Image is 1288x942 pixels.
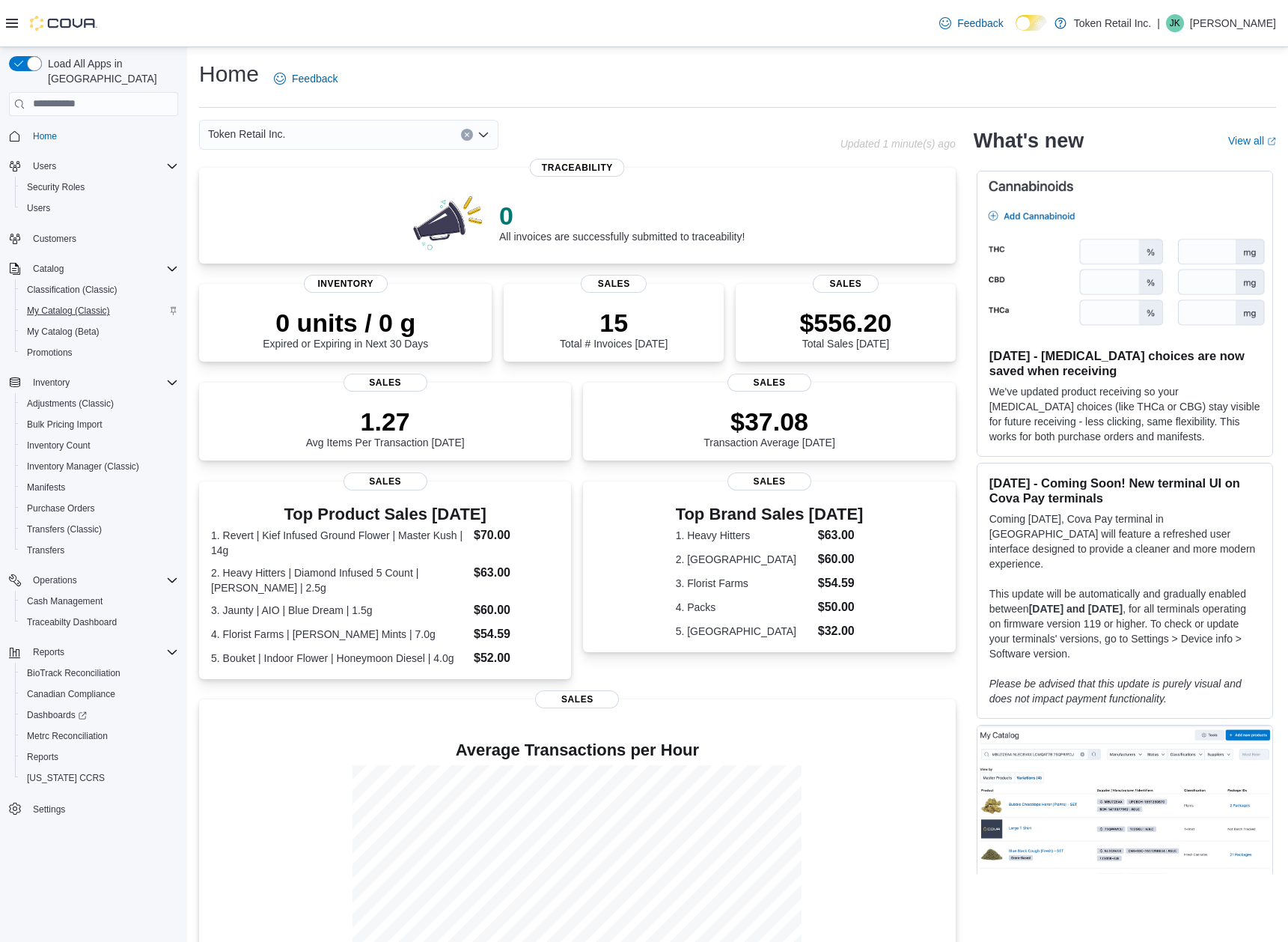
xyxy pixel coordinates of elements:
[3,570,184,591] button: Operations
[27,667,120,679] span: BioTrack Reconciliation
[199,59,259,89] h1: Home
[33,574,77,586] span: Operations
[21,664,126,682] a: BioTrack Reconciliation
[15,198,184,219] button: Users
[15,684,184,705] button: Canadian Compliance
[21,344,178,362] span: Promotions
[21,281,123,299] a: Classification (Classic)
[304,275,388,293] span: Inventory
[676,528,812,543] dt: 1. Heavy Hitters
[21,541,178,559] span: Transfers
[21,748,178,766] span: Reports
[27,544,64,556] span: Transfers
[306,407,465,449] div: Avg Items Per Transaction [DATE]
[560,308,668,338] p: 15
[989,475,1260,505] h3: [DATE] - Coming Soon! New terminal UI on Cova Pay terminals
[21,281,178,299] span: Classification (Classic)
[33,233,76,245] span: Customers
[33,646,64,658] span: Reports
[989,348,1260,378] h3: [DATE] - [MEDICAL_DATA] choices are now saved when receiving
[21,478,71,496] a: Manifests
[818,526,864,544] dd: $63.00
[21,323,106,341] a: My Catalog (Beta)
[530,159,625,177] span: Traceability
[799,308,891,350] div: Total Sales [DATE]
[21,199,56,217] a: Users
[33,377,70,389] span: Inventory
[33,263,64,275] span: Catalog
[211,651,468,666] dt: 5. Bouket | Indoor Flower | Honeymoon Diesel | 4.0g
[15,435,184,456] button: Inventory Count
[21,520,108,538] a: Transfers (Classic)
[499,201,745,231] p: 0
[461,129,473,141] button: Clear input
[474,649,559,667] dd: $52.00
[989,678,1242,705] em: Please be advised that this update is purely visual and does not impact payment functionality.
[21,199,178,217] span: Users
[263,308,428,338] p: 0 units / 0 g
[409,192,487,252] img: 0
[27,260,178,278] span: Catalog
[3,797,184,819] button: Settings
[211,741,944,759] h4: Average Transactions per Hour
[474,601,559,619] dd: $60.00
[27,772,105,784] span: [US_STATE] CCRS
[989,586,1260,661] p: This update will be automatically and gradually enabled between , for all terminals operating on ...
[933,8,1009,38] a: Feedback
[15,279,184,300] button: Classification (Classic)
[27,502,95,514] span: Purchase Orders
[15,321,184,342] button: My Catalog (Beta)
[21,748,64,766] a: Reports
[15,477,184,498] button: Manifests
[3,372,184,393] button: Inventory
[799,308,891,338] p: $556.20
[21,592,178,610] span: Cash Management
[27,181,85,193] span: Security Roles
[21,541,70,559] a: Transfers
[27,284,117,296] span: Classification (Classic)
[21,302,178,320] span: My Catalog (Classic)
[211,603,468,618] dt: 3. Jaunty | AIO | Blue Dream | 1.5g
[499,201,745,243] div: All invoices are successfully submitted to traceability!
[21,437,97,455] a: Inventory Count
[15,540,184,561] button: Transfers
[957,16,1003,31] span: Feedback
[21,458,145,475] a: Inventory Manager (Classic)
[15,177,184,198] button: Security Roles
[306,407,465,437] p: 1.27
[3,125,184,147] button: Home
[676,552,812,567] dt: 2. [GEOGRAPHIC_DATA]
[1190,14,1276,32] p: [PERSON_NAME]
[27,157,62,175] button: Users
[15,663,184,684] button: BioTrack Reconciliation
[15,612,184,633] button: Traceabilty Dashboard
[27,260,70,278] button: Catalog
[21,416,178,434] span: Bulk Pricing Import
[344,472,427,490] span: Sales
[1074,14,1152,32] p: Token Retail Inc.
[21,613,123,631] a: Traceabilty Dashboard
[3,642,184,663] button: Reports
[703,407,835,449] div: Transaction Average [DATE]
[21,727,178,745] span: Metrc Reconciliation
[21,685,178,703] span: Canadian Compliance
[27,688,115,700] span: Canadian Compliance
[27,643,178,661] span: Reports
[474,526,559,544] dd: $70.00
[30,16,97,31] img: Cova
[989,384,1260,444] p: We've updated product receiving so your [MEDICAL_DATA] choices (like THCa or CBG) stay visible fo...
[3,228,184,249] button: Customers
[15,747,184,768] button: Reports
[1267,137,1276,146] svg: External link
[27,127,178,145] span: Home
[263,308,428,350] div: Expired or Expiring in Next 30 Days
[818,574,864,592] dd: $54.59
[21,478,178,496] span: Manifests
[21,499,178,517] span: Purchase Orders
[9,119,178,859] nav: Complex example
[33,803,65,815] span: Settings
[211,528,468,558] dt: 1. Revert | Kief Infused Ground Flower | Master Kush | 14g
[21,437,178,455] span: Inventory Count
[1016,31,1016,31] span: Dark Mode
[474,625,559,643] dd: $54.59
